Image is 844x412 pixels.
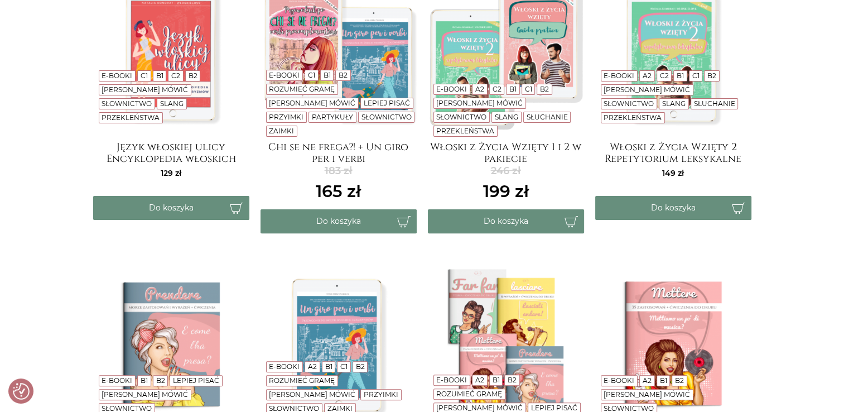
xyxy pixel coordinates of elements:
del: 183 [316,164,361,179]
a: A2 [475,85,484,93]
button: Do koszyka [93,196,249,220]
a: B2 [540,85,549,93]
img: Revisit consent button [13,383,30,400]
a: C1 [340,362,348,371]
a: B1 [156,71,163,80]
a: C1 [308,71,315,79]
a: Włoski z Życia Wzięty 2 Repetytorium leksykalne [595,141,751,164]
a: Slang [495,113,518,121]
a: B1 [325,362,332,371]
a: B2 [675,376,684,385]
a: E-booki [604,376,634,385]
a: C1 [692,71,700,80]
span: 149 [662,168,684,178]
a: A2 [643,376,652,385]
a: Przyimki [269,113,303,121]
a: C1 [141,71,148,80]
a: E-booki [436,376,467,384]
a: Słuchanie [526,113,567,121]
a: Słownictwo [361,113,411,121]
a: B1 [492,376,499,384]
a: E-booki [604,71,634,80]
a: E-booki [269,362,300,371]
a: Rozumieć gramę [269,85,335,93]
a: Słownictwo [102,99,152,108]
button: Do koszyka [595,196,751,220]
button: Do koszyka [261,209,417,233]
a: B1 [509,85,517,93]
a: [PERSON_NAME] mówić [604,85,690,94]
a: Słownictwo [436,113,486,121]
a: E-booki [436,85,467,93]
a: E-booki [269,71,300,79]
a: B1 [141,376,148,385]
a: Język włoskiej ulicy Encyklopedia włoskich wulgaryzmów [93,141,249,164]
a: Rozumieć gramę [269,376,335,385]
a: Przekleństwa [102,113,160,122]
a: [PERSON_NAME] mówić [269,99,355,107]
a: Przekleństwa [436,127,494,135]
button: Do koszyka [428,209,584,233]
a: Lepiej pisać [364,99,410,107]
a: Rozumieć gramę [436,390,502,398]
a: Słownictwo [604,99,654,108]
a: [PERSON_NAME] mówić [436,404,523,412]
a: B1 [677,71,684,80]
a: A2 [643,71,652,80]
a: Włoski z Życia Wzięty 1 i 2 w pakiecie [428,141,584,164]
a: [PERSON_NAME] mówić [436,99,523,107]
ins: 199 [483,179,529,204]
a: B2 [189,71,197,80]
a: [PERSON_NAME] mówić [269,390,355,399]
a: Zaimki [269,127,294,135]
a: B1 [323,71,330,79]
a: B2 [156,376,165,385]
a: C1 [525,85,532,93]
a: Słuchanie [693,99,735,108]
a: Chi se ne frega?! + Un giro per i verbi [261,141,417,164]
a: [PERSON_NAME] mówić [102,390,188,399]
a: Przyimki [364,390,398,399]
span: 129 [161,168,181,178]
a: Partykuły [312,113,353,121]
a: B2 [707,71,716,80]
a: [PERSON_NAME] mówić [102,85,188,94]
del: 246 [483,164,529,179]
button: Preferencje co do zgód [13,383,30,400]
a: C2 [492,85,501,93]
a: B1 [659,376,667,385]
a: B2 [339,71,348,79]
a: Lepiej pisać [173,376,219,385]
ins: 165 [316,179,361,204]
a: C2 [171,71,180,80]
a: A2 [308,362,317,371]
a: [PERSON_NAME] mówić [604,390,690,399]
a: B2 [508,376,517,384]
a: B2 [356,362,365,371]
a: E-booki [102,71,132,80]
a: E-booki [102,376,132,385]
a: Przekleństwa [604,113,662,122]
a: C2 [659,71,668,80]
a: Lepiej pisać [531,404,577,412]
a: A2 [475,376,484,384]
a: Slang [662,99,686,108]
a: Slang [160,99,184,108]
